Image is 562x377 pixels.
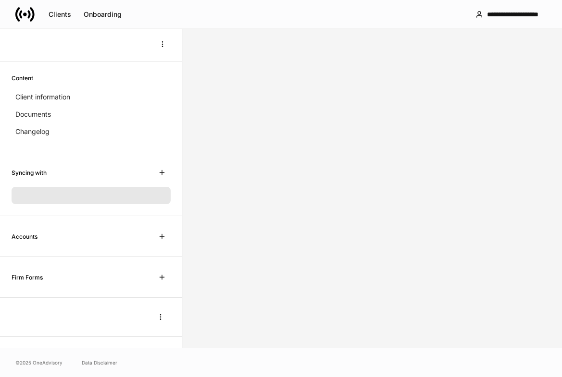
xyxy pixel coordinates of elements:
h6: Syncing with [12,168,47,177]
a: Data Disclaimer [82,359,117,366]
p: Client information [15,92,70,102]
div: Clients [49,11,71,18]
a: Client information [12,88,171,106]
div: Onboarding [84,11,122,18]
a: Documents [12,106,171,123]
h6: Content [12,73,33,83]
p: Changelog [15,127,50,136]
button: Clients [42,7,77,22]
h6: Accounts [12,232,37,241]
a: Changelog [12,123,171,140]
span: © 2025 OneAdvisory [15,359,62,366]
p: Documents [15,109,51,119]
h6: Firm Forms [12,273,43,282]
button: Onboarding [77,7,128,22]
